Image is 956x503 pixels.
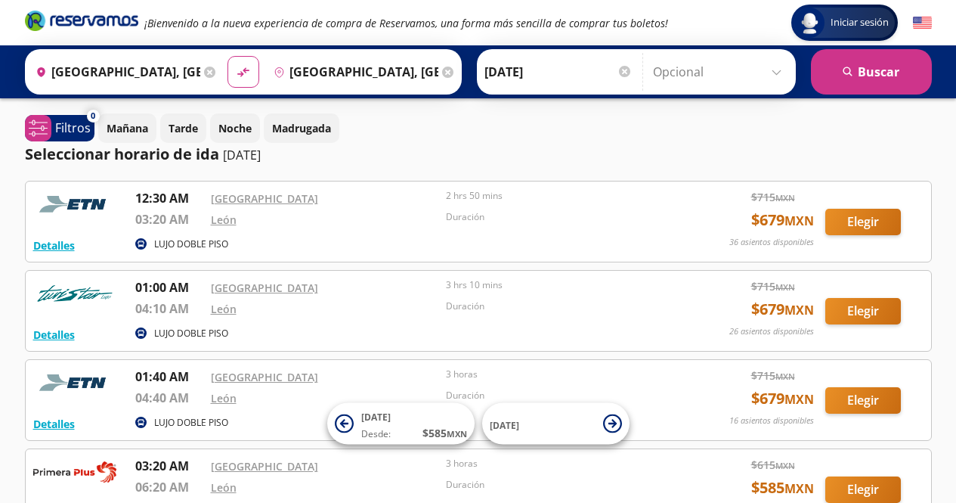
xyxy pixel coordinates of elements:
[825,209,901,235] button: Elegir
[751,457,795,473] span: $ 615
[264,113,339,143] button: Madrugada
[446,368,674,381] p: 3 horas
[784,391,814,408] small: MXN
[913,14,932,33] button: English
[144,16,668,30] em: ¡Bienvenido a la nueva experiencia de compra de Reservamos, una forma más sencilla de comprar tus...
[729,236,814,249] p: 36 asientos disponibles
[446,210,674,224] p: Duración
[825,477,901,503] button: Elegir
[211,480,237,495] a: León
[775,460,795,471] small: MXN
[211,191,318,206] a: [GEOGRAPHIC_DATA]
[210,113,260,143] button: Noche
[33,368,116,398] img: RESERVAMOS
[446,278,674,292] p: 3 hrs 10 mins
[25,143,219,166] p: Seleccionar horario de ida
[107,120,148,136] p: Mañana
[751,189,795,205] span: $ 715
[653,53,788,91] input: Opcional
[729,325,814,338] p: 26 asientos disponibles
[422,425,467,441] span: $ 585
[446,189,674,203] p: 2 hrs 50 mins
[446,389,674,402] p: Duración
[211,302,237,316] a: León
[218,120,252,136] p: Noche
[751,477,814,499] span: $ 585
[211,391,237,405] a: León
[98,113,156,143] button: Mañana
[825,387,901,414] button: Elegir
[751,209,814,231] span: $ 679
[447,428,467,439] small: MXN
[490,418,519,431] span: [DATE]
[751,278,795,294] span: $ 715
[25,115,94,141] button: 0Filtros
[446,457,674,470] p: 3 horas
[446,300,674,313] p: Duración
[361,411,391,424] span: [DATE]
[482,403,630,445] button: [DATE]
[327,403,475,445] button: [DATE]Desde:$585MXN
[484,53,633,91] input: Elegir Fecha
[33,327,75,343] button: Detalles
[751,298,814,321] span: $ 679
[135,189,203,207] p: 12:30 AM
[160,113,206,143] button: Tarde
[751,387,814,410] span: $ 679
[33,457,116,487] img: RESERVAMOS
[25,9,138,36] a: Brand Logo
[211,459,318,474] a: [GEOGRAPHIC_DATA]
[775,371,795,382] small: MXN
[135,368,203,386] p: 01:40 AM
[154,416,228,430] p: LUJO DOBLE PISO
[211,370,318,384] a: [GEOGRAPHIC_DATA]
[135,389,203,407] p: 04:40 AM
[135,278,203,297] p: 01:00 AM
[29,53,200,91] input: Buscar Origen
[91,110,95,123] span: 0
[33,416,75,432] button: Detalles
[268,53,438,91] input: Buscar Destino
[361,427,391,441] span: Desde:
[33,189,116,219] img: RESERVAMOS
[223,146,261,164] p: [DATE]
[825,15,895,30] span: Iniciar sesión
[135,300,203,318] p: 04:10 AM
[154,327,228,340] p: LUJO DOBLE PISO
[775,281,795,293] small: MXN
[825,298,901,324] button: Elegir
[33,238,75,253] button: Detalles
[154,238,228,251] p: LUJO DOBLE PISO
[272,120,331,136] p: Madrugada
[751,368,795,383] span: $ 715
[169,120,198,136] p: Tarde
[33,278,116,309] img: RESERVAMOS
[446,478,674,492] p: Duración
[135,478,203,496] p: 06:20 AM
[811,49,932,95] button: Buscar
[784,302,814,318] small: MXN
[784,213,814,229] small: MXN
[211,213,237,227] a: León
[25,9,138,32] i: Brand Logo
[135,457,203,475] p: 03:20 AM
[775,192,795,203] small: MXN
[135,210,203,228] p: 03:20 AM
[784,480,814,497] small: MXN
[55,119,91,137] p: Filtros
[729,415,814,427] p: 16 asientos disponibles
[211,281,318,295] a: [GEOGRAPHIC_DATA]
